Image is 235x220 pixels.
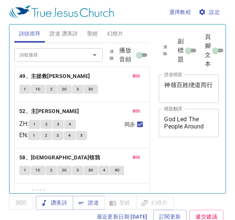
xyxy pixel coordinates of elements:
[29,120,40,129] button: 1
[31,166,45,175] button: 1C
[19,107,80,116] button: 52、主[PERSON_NAME]
[64,120,75,129] button: 4
[19,166,31,175] button: 1
[156,145,207,211] iframe: from-child
[46,166,57,175] button: 2
[50,167,52,174] span: 2
[19,153,101,162] button: 58、[DEMOGRAPHIC_DATA]領我
[128,107,145,116] button: 刪除
[72,85,83,94] button: 3
[24,167,26,174] span: 1
[68,132,71,139] span: 4
[57,132,59,139] span: 3
[163,44,167,57] span: 清除
[19,119,29,128] p: ZH :
[164,81,213,96] textarea: 神领百姓绕道而行
[64,131,75,140] button: 4
[19,29,41,38] span: 詩頌崇拜
[164,116,213,130] textarea: God Led The People Around
[166,5,194,19] button: 選擇教程
[159,43,172,58] button: 清除
[80,132,83,139] span: 5
[72,166,83,175] button: 3
[19,72,91,81] button: 49、主拯救[PERSON_NAME]
[33,121,35,128] span: 1
[107,29,123,38] span: 幻燈片
[87,29,98,38] span: 聖經
[77,86,79,93] span: 3
[28,131,40,140] button: 1
[36,196,73,210] button: 讚美詩
[50,86,52,93] span: 2
[103,167,105,174] span: 4
[84,85,98,94] button: 3C
[169,8,191,17] span: 選擇教程
[76,131,87,140] button: 5
[45,132,47,139] span: 2
[197,5,223,19] button: 設定
[62,86,67,93] span: 2C
[109,48,115,62] span: 清除
[178,37,184,64] span: 副標題
[49,29,78,38] span: 證道 讚美詩
[40,131,52,140] button: 2
[19,72,90,81] b: 49、主拯救[PERSON_NAME]
[31,85,45,94] button: 1C
[98,166,110,175] button: 4
[41,120,52,129] button: 2
[128,153,145,162] button: 刪除
[119,46,135,64] span: 播放音頻
[19,188,49,197] button: 65、靠近主
[128,72,145,81] button: 刪除
[19,188,47,197] b: 65、靠近主
[24,86,26,93] span: 1
[9,5,114,19] img: True Jesus Church
[62,167,67,174] span: 2C
[104,47,119,63] button: 清除
[57,85,72,94] button: 2C
[52,131,63,140] button: 3
[79,198,99,208] span: 證道
[69,121,71,128] span: 4
[84,166,98,175] button: 3C
[33,132,35,139] span: 1
[19,107,79,116] b: 52、主[PERSON_NAME]
[45,121,48,128] span: 2
[19,153,100,162] b: 58、[DEMOGRAPHIC_DATA]領我
[115,167,120,174] span: 4C
[200,8,220,17] span: 設定
[133,189,141,196] span: 刪除
[46,85,57,94] button: 2
[52,120,64,129] button: 3
[77,167,79,174] span: 3
[88,167,94,174] span: 3C
[42,198,67,208] span: 讚美詩
[124,121,135,128] span: 同步
[88,86,94,93] span: 3C
[205,32,211,69] span: 頁腳文本
[110,166,124,175] button: 4C
[133,73,141,79] span: 刪除
[57,166,72,175] button: 2C
[89,50,100,60] button: Open
[35,86,41,93] span: 1C
[133,154,141,161] span: 刪除
[35,167,41,174] span: 1C
[133,108,141,115] span: 刪除
[128,188,145,197] button: 刪除
[73,196,105,210] button: 證道
[19,85,31,94] button: 1
[57,121,59,128] span: 3
[19,131,28,140] p: EN :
